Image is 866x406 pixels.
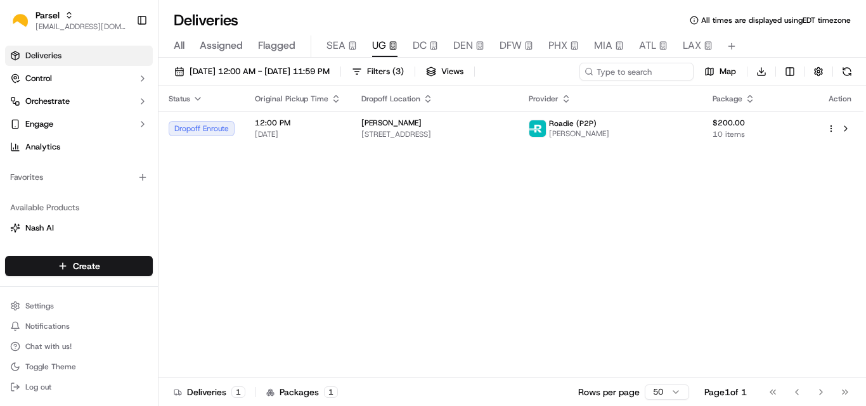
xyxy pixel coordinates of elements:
span: [DATE] [255,129,341,139]
div: Deliveries [174,386,245,398]
span: DFW [500,38,522,53]
a: 💻API Documentation [102,179,209,201]
button: Engage [5,114,153,134]
div: 1 [231,386,245,398]
span: [PERSON_NAME] [361,118,422,128]
img: roadie-logo-v2.jpg [529,120,546,137]
span: API Documentation [120,184,204,196]
span: Analytics [25,141,60,153]
input: Type to search [579,63,694,80]
span: [STREET_ADDRESS] [361,129,508,139]
span: DEN [453,38,473,53]
span: Provider [529,94,559,104]
span: Pylon [126,215,153,224]
input: Got a question? Start typing here... [33,82,228,95]
a: Deliveries [5,46,153,66]
img: Nash [13,13,38,38]
span: SEA [326,38,346,53]
button: Notifications [5,317,153,335]
a: Analytics [5,137,153,157]
span: Original Pickup Time [255,94,328,104]
span: PHX [548,38,567,53]
a: 📗Knowledge Base [8,179,102,201]
span: Knowledge Base [25,184,97,196]
button: Views [420,63,469,80]
button: ParselParsel[EMAIL_ADDRESS][DOMAIN_NAME] [5,5,131,35]
button: Fleet [5,241,153,261]
div: 📗 [13,185,23,195]
button: Log out [5,378,153,396]
span: Settings [25,301,54,311]
span: $200.00 [713,118,806,128]
span: Flagged [258,38,295,53]
button: Map [699,63,742,80]
div: Start new chat [43,121,208,134]
button: Nash AI [5,218,153,238]
p: Rows per page [578,386,640,398]
button: Toggle Theme [5,358,153,376]
span: Fleet [25,245,44,257]
button: Orchestrate [5,91,153,111]
span: UG [372,38,386,53]
span: Nash AI [25,222,54,234]
span: ATL [639,38,656,53]
a: Fleet [10,245,148,257]
a: Nash AI [10,222,148,234]
button: Start new chat [216,125,231,140]
span: Status [169,94,190,104]
div: Page 1 of 1 [704,386,747,398]
a: Powered byPylon [89,214,153,224]
span: [PERSON_NAME] [549,129,609,139]
span: Chat with us! [25,341,72,352]
span: LAX [683,38,701,53]
span: Create [73,260,100,272]
div: Action [827,94,853,104]
div: 1 [324,386,338,398]
button: [DATE] 12:00 AM - [DATE] 11:59 PM [169,63,335,80]
span: Map [720,66,736,77]
button: Control [5,68,153,89]
span: 10 items [713,129,806,139]
img: Parsel [10,11,30,30]
span: ( 3 ) [392,66,404,77]
span: Orchestrate [25,96,70,107]
span: MIA [594,38,612,53]
h1: Deliveries [174,10,238,30]
button: Refresh [838,63,856,80]
button: [EMAIL_ADDRESS][DOMAIN_NAME] [36,22,126,32]
p: Welcome 👋 [13,51,231,71]
span: DC [413,38,427,53]
span: Views [441,66,463,77]
img: 1736555255976-a54dd68f-1ca7-489b-9aae-adbdc363a1c4 [13,121,36,144]
span: All times are displayed using EDT timezone [701,15,851,25]
span: Filters [367,66,404,77]
span: Deliveries [25,50,61,61]
span: Assigned [200,38,243,53]
span: [DATE] 12:00 AM - [DATE] 11:59 PM [190,66,330,77]
button: Filters(3) [346,63,410,80]
span: Log out [25,382,51,392]
span: Engage [25,118,53,130]
span: Dropoff Location [361,94,420,104]
span: Roadie (P2P) [549,118,597,129]
span: All [174,38,184,53]
span: Control [25,73,52,84]
span: Toggle Theme [25,362,76,372]
button: Parsel [36,9,60,22]
button: Chat with us! [5,338,153,355]
div: Packages [266,386,338,398]
div: We're available if you need us! [43,134,160,144]
button: Create [5,256,153,276]
button: Settings [5,297,153,315]
div: 💻 [107,185,117,195]
span: 12:00 PM [255,118,341,128]
span: Notifications [25,321,70,331]
div: Favorites [5,167,153,187]
span: Package [713,94,742,104]
div: Available Products [5,198,153,218]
